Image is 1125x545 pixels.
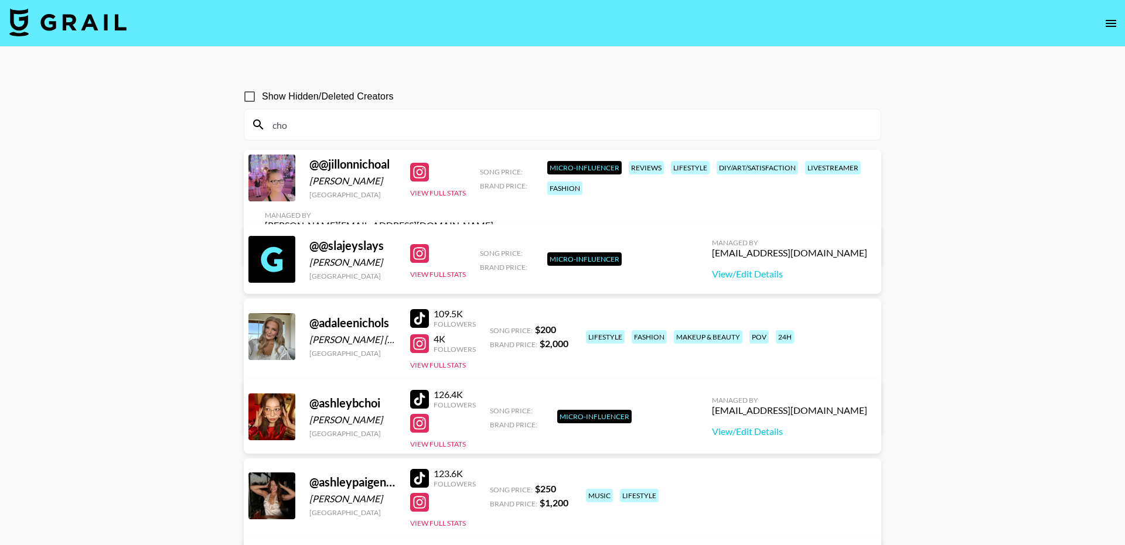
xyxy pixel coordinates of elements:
div: lifestyle [671,161,710,174]
div: Micro-Influencer [557,410,632,423]
div: Followers [434,320,476,328]
div: 123.6K [434,468,476,479]
button: View Full Stats [410,519,466,527]
div: lifestyle [586,330,625,344]
div: Micro-Influencer [547,161,622,174]
a: View/Edit Details [712,426,867,437]
span: Song Price: [480,167,523,176]
div: fashion [547,181,582,195]
div: [PERSON_NAME] [309,256,396,268]
div: [PERSON_NAME] [PERSON_NAME] [309,334,396,345]
div: @ adaleenichols [309,316,396,330]
div: [EMAIL_ADDRESS][DOMAIN_NAME] [712,247,867,259]
div: [PERSON_NAME] [309,414,396,426]
strong: $ 2,000 [540,338,568,349]
div: music [586,489,613,502]
button: open drawer [1099,12,1123,35]
div: [GEOGRAPHIC_DATA] [309,190,396,199]
span: Show Hidden/Deleted Creators [262,90,394,104]
div: makeup & beauty [674,330,742,344]
div: diy/art/satisfaction [717,161,798,174]
span: Brand Price: [490,420,537,429]
a: View/Edit Details [712,268,867,280]
span: Brand Price: [490,340,537,349]
img: Grail Talent [9,8,127,36]
span: Song Price: [480,249,523,258]
div: 109.5K [434,308,476,320]
div: [EMAIL_ADDRESS][DOMAIN_NAME] [712,405,867,416]
button: View Full Stats [410,361,466,369]
button: View Full Stats [410,188,466,197]
div: Micro-Influencer [547,252,622,266]
span: Song Price: [490,326,533,335]
div: 4K [434,333,476,345]
div: reviews [629,161,664,174]
strong: $ 1,200 [540,497,568,508]
div: @ @slajeyslays [309,238,396,253]
div: Managed By [265,211,493,220]
strong: $ 250 [535,483,556,494]
input: Search by User Name [265,115,874,134]
div: lifestyle [620,489,659,502]
div: [GEOGRAPHIC_DATA] [309,349,396,358]
div: [GEOGRAPHIC_DATA] [309,429,396,438]
div: 126.4K [434,389,476,400]
div: livestreamer [805,161,861,174]
strong: $ 200 [535,324,556,335]
div: 24h [776,330,794,344]
span: Brand Price: [480,181,527,190]
div: Followers [434,479,476,488]
span: Brand Price: [480,263,527,272]
div: [PERSON_NAME][EMAIL_ADDRESS][DOMAIN_NAME] [265,220,493,231]
div: @ ashleypaigenicholson [309,475,396,489]
div: [GEOGRAPHIC_DATA] [309,508,396,517]
div: Managed By [712,396,867,405]
span: Song Price: [490,406,533,415]
div: fashion [632,330,667,344]
div: [PERSON_NAME] [309,493,396,505]
span: Brand Price: [490,499,537,508]
div: [PERSON_NAME] [309,175,396,187]
button: View Full Stats [410,440,466,448]
div: Managed By [712,238,867,247]
div: @ @jillonnichoal [309,157,396,172]
div: Followers [434,345,476,354]
div: [GEOGRAPHIC_DATA] [309,272,396,280]
span: Song Price: [490,485,533,494]
div: @ ashleybchoi [309,396,396,410]
div: Followers [434,400,476,409]
div: pov [749,330,769,344]
button: View Full Stats [410,270,466,279]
